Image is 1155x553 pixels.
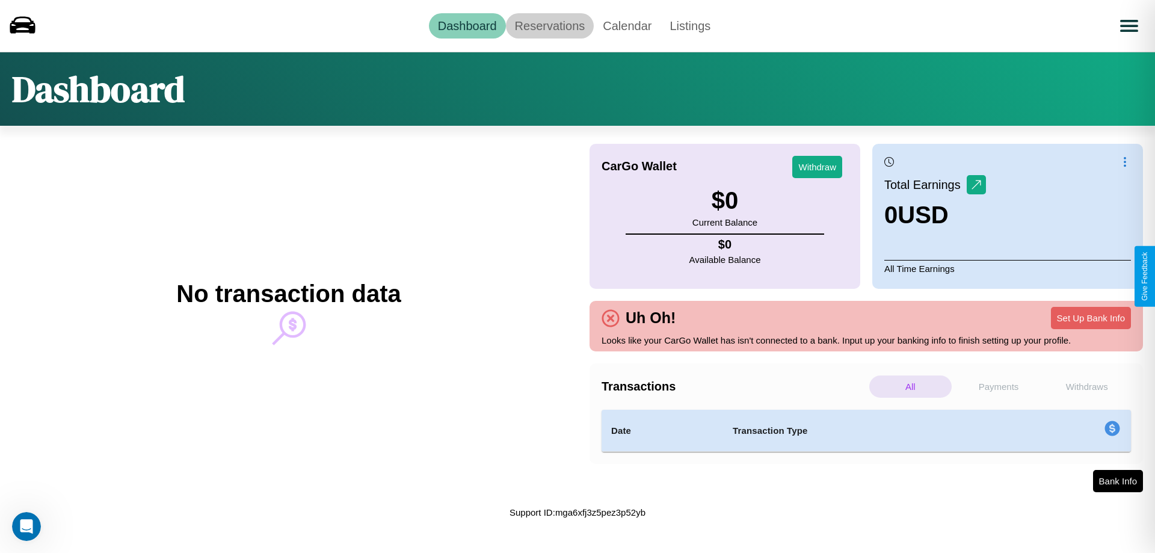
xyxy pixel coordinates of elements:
h2: No transaction data [176,280,401,307]
a: Listings [661,13,719,39]
p: Withdraws [1046,375,1128,398]
a: Calendar [594,13,661,39]
button: Set Up Bank Info [1051,307,1131,329]
a: Dashboard [429,13,506,39]
button: Withdraw [792,156,842,178]
h1: Dashboard [12,64,185,114]
p: Current Balance [692,214,757,230]
p: All Time Earnings [884,260,1131,277]
h4: Uh Oh! [620,309,682,327]
p: Available Balance [689,252,761,268]
a: Reservations [506,13,594,39]
button: Bank Info [1093,470,1143,492]
button: Open menu [1112,9,1146,43]
p: Support ID: mga6xfj3z5pez3p52yb [510,504,645,521]
h4: Date [611,424,713,438]
h4: Transactions [602,380,866,394]
h3: $ 0 [692,187,757,214]
h4: Transaction Type [733,424,1006,438]
h4: $ 0 [689,238,761,252]
iframe: Intercom live chat [12,512,41,541]
div: Give Feedback [1141,252,1149,301]
h4: CarGo Wallet [602,159,677,173]
p: All [869,375,952,398]
h3: 0 USD [884,202,986,229]
table: simple table [602,410,1131,452]
p: Total Earnings [884,174,967,196]
p: Payments [958,375,1040,398]
p: Looks like your CarGo Wallet has isn't connected to a bank. Input up your banking info to finish ... [602,332,1131,348]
